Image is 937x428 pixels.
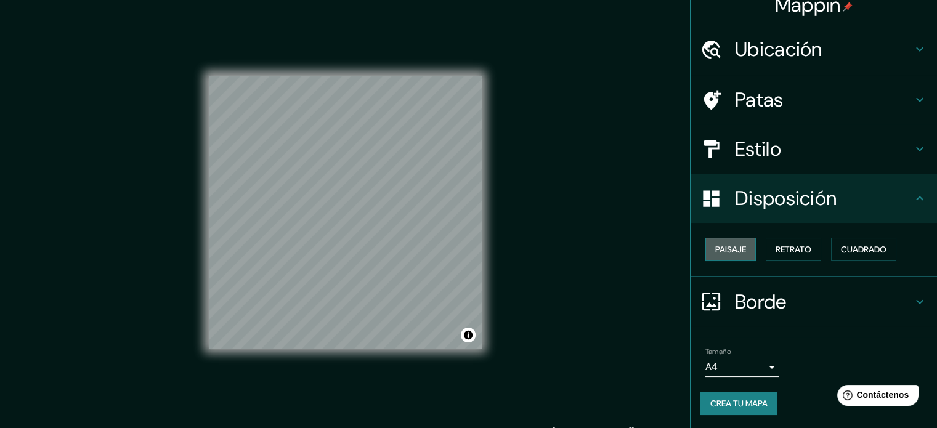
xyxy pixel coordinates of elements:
div: Ubicación [691,25,937,74]
font: Ubicación [735,36,822,62]
font: Paisaje [715,244,746,255]
button: Paisaje [705,238,756,261]
button: Retrato [766,238,821,261]
font: Estilo [735,136,781,162]
font: Patas [735,87,784,113]
div: A4 [705,357,779,377]
button: Crea tu mapa [700,392,777,415]
img: pin-icon.png [843,2,853,12]
div: Borde [691,277,937,326]
font: Crea tu mapa [710,398,768,409]
font: A4 [705,360,718,373]
button: Cuadrado [831,238,896,261]
canvas: Mapa [209,76,482,349]
font: Retrato [776,244,811,255]
font: Tamaño [705,347,731,357]
font: Disposición [735,185,837,211]
div: Patas [691,75,937,124]
div: Disposición [691,174,937,223]
font: Cuadrado [841,244,886,255]
font: Borde [735,289,787,315]
iframe: Lanzador de widgets de ayuda [827,380,923,414]
button: Activar o desactivar atribución [461,328,476,342]
div: Estilo [691,124,937,174]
